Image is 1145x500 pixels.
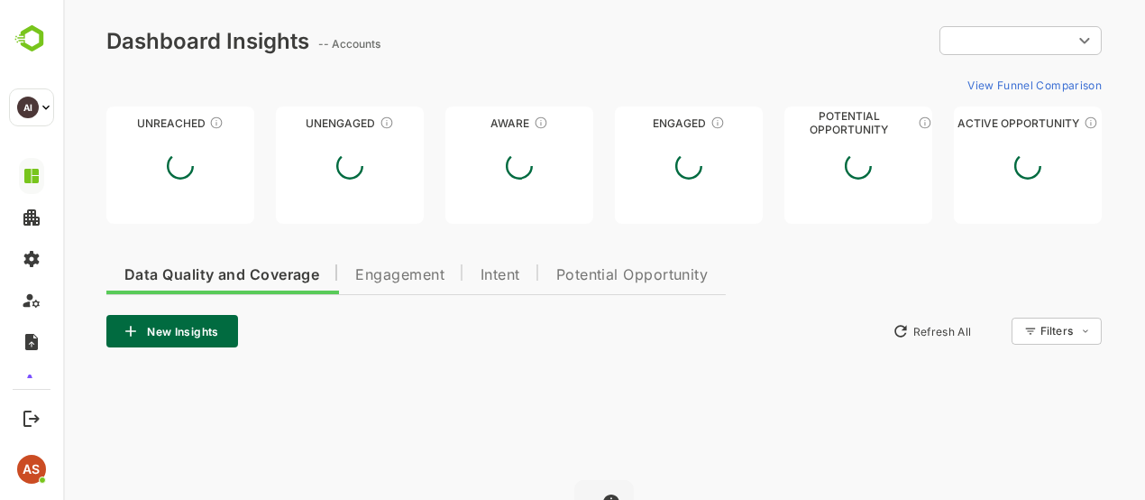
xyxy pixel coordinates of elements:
[19,406,43,431] button: Logout
[821,317,916,346] button: Refresh All
[292,268,381,282] span: Engagement
[977,324,1010,338] div: Filters
[61,268,256,282] span: Data Quality and Coverage
[976,315,1039,347] div: Filters
[43,315,175,347] button: New Insights
[255,37,323,51] ag: -- Accounts
[9,22,55,56] img: BambooboxLogoMark.f1c84d78b4c51b1a7b5f700c9845e183.svg
[1021,116,1035,130] div: These accounts have open opportunities which might be at any of the Sales Stages
[891,116,1039,130] div: Active Opportunity
[213,116,361,130] div: Unengaged
[471,116,485,130] div: These accounts have just entered the buying cycle and need further nurturing
[647,116,662,130] div: These accounts are warm, further nurturing would qualify them to MQAs
[417,268,457,282] span: Intent
[17,97,39,118] div: AI
[876,24,1039,57] div: ​
[17,455,46,484] div: AS
[721,116,869,130] div: Potential Opportunity
[855,116,869,130] div: These accounts are MQAs and can be passed on to Inside Sales
[43,28,246,54] div: Dashboard Insights
[382,116,530,130] div: Aware
[493,268,646,282] span: Potential Opportunity
[316,116,331,130] div: These accounts have not shown enough engagement and need nurturing
[43,116,191,130] div: Unreached
[146,116,160,130] div: These accounts have not been engaged with for a defined time period
[897,70,1039,99] button: View Funnel Comparison
[552,116,700,130] div: Engaged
